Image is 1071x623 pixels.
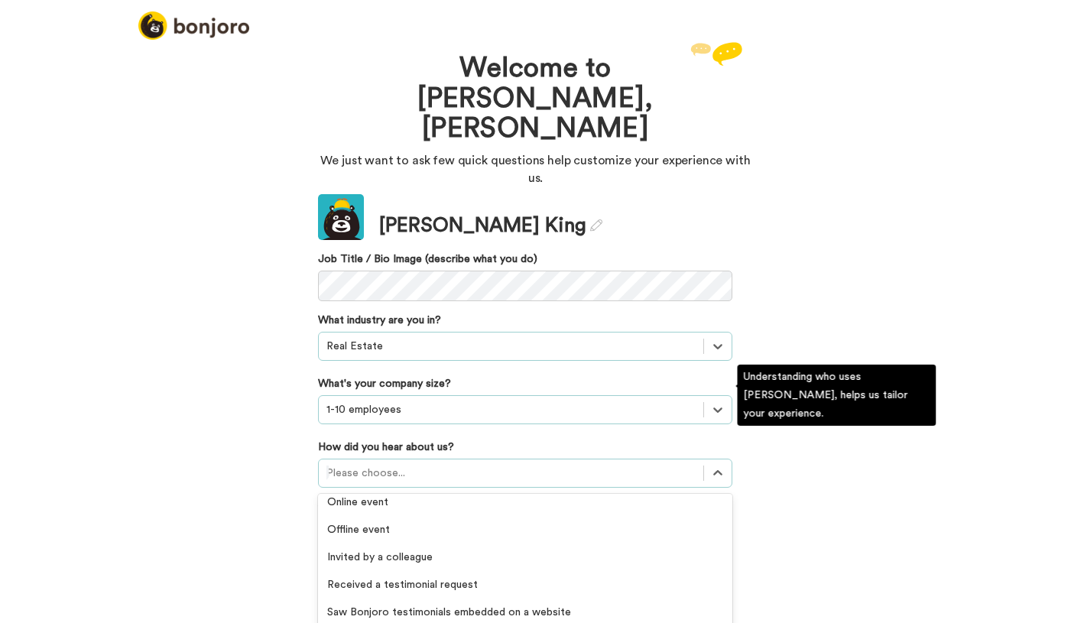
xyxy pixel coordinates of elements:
[318,376,451,391] label: What's your company size?
[364,54,708,144] h1: Welcome to [PERSON_NAME], [PERSON_NAME]
[318,440,454,455] label: How did you hear about us?
[318,544,732,571] div: Invited by a colleague
[318,488,732,516] div: Online event
[318,313,441,328] label: What industry are you in?
[318,251,732,267] label: Job Title / Bio Image (describe what you do)
[318,516,732,544] div: Offline event
[379,212,602,240] div: [PERSON_NAME] King
[318,152,754,187] p: We just want to ask few quick questions help customize your experience with us.
[318,571,732,599] div: Received a testimonial request
[738,365,936,426] div: Understanding who uses [PERSON_NAME], helps us tailor your experience.
[138,11,249,40] img: logo_full.png
[690,42,742,66] img: reply.svg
